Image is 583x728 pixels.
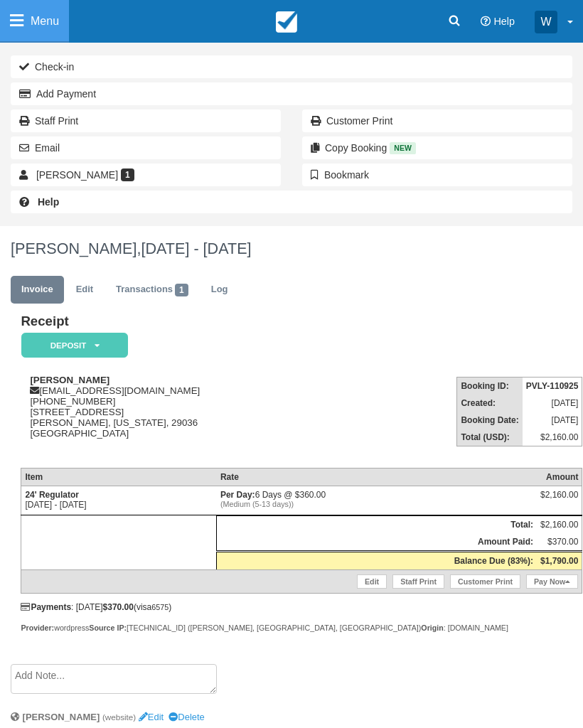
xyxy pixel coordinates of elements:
th: Amount [537,469,582,486]
em: Deposit [21,333,128,358]
button: Check-in [11,55,572,78]
strong: Provider: [21,623,54,632]
div: : [DATE] (visa ) [21,602,582,612]
a: [PERSON_NAME] 1 [11,164,281,186]
h1: Receipt [21,314,351,329]
span: 1 [121,168,134,181]
td: [DATE] - [DATE] [21,486,217,515]
td: [DATE] [523,412,582,429]
a: Transactions1 [105,276,199,304]
th: Item [21,469,217,486]
a: Edit [357,574,387,589]
th: Balance Due (83%): [217,552,537,570]
a: Delete [169,712,204,722]
div: W [535,11,557,33]
button: Add Payment [11,82,572,105]
th: Amount Paid: [217,533,537,552]
span: [DATE] - [DATE] [141,240,251,257]
th: Total: [217,516,537,534]
a: Edit [65,276,104,304]
div: [EMAIL_ADDRESS][DOMAIN_NAME] [PHONE_NUMBER] [STREET_ADDRESS] [PERSON_NAME], [US_STATE], 29036 [GE... [21,375,351,456]
td: $2,160.00 [523,429,582,446]
td: 6 Days @ $360.00 [217,486,537,515]
strong: Origin [421,623,443,632]
i: Help [481,16,491,26]
td: [DATE] [523,395,582,412]
a: Invoice [11,276,64,304]
span: Help [493,16,515,27]
th: Created: [457,395,523,412]
a: Customer Print [302,109,572,132]
a: Pay Now [526,574,578,589]
div: $2,160.00 [540,490,578,511]
strong: $1,790.00 [540,556,578,566]
th: Total (USD): [457,429,523,446]
a: Deposit [21,332,123,358]
strong: $370.00 [103,602,134,612]
small: (website) [102,712,136,722]
a: Log [200,276,239,304]
th: Rate [217,469,537,486]
button: Copy Booking New [302,136,572,159]
strong: Payments [21,602,71,612]
button: Bookmark [302,164,572,186]
a: Staff Print [392,574,444,589]
h1: [PERSON_NAME], [11,240,572,257]
td: $370.00 [537,533,582,552]
strong: [PERSON_NAME] [23,712,100,722]
em: (Medium (5-13 days)) [220,500,533,508]
span: 1 [175,284,188,296]
a: Customer Print [450,574,520,589]
span: [PERSON_NAME] [36,169,118,181]
strong: Per Day [220,490,255,500]
button: Email [11,136,281,159]
a: Help [11,191,572,213]
b: Help [38,196,59,208]
strong: PVLY-110925 [526,381,579,391]
div: wordpress [TECHNICAL_ID] ([PERSON_NAME], [GEOGRAPHIC_DATA], [GEOGRAPHIC_DATA]) : [DOMAIN_NAME] [21,623,582,633]
th: Booking Date: [457,412,523,429]
span: New [390,142,416,154]
a: Edit [139,712,164,722]
strong: Source IP: [89,623,127,632]
a: Staff Print [11,109,281,132]
th: Booking ID: [457,377,523,395]
strong: [PERSON_NAME] [30,375,109,385]
td: $2,160.00 [537,516,582,534]
small: 6575 [151,603,169,611]
img: checkfront-main-nav-mini-logo.png [276,11,297,33]
strong: 24' Regulator [25,490,79,500]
